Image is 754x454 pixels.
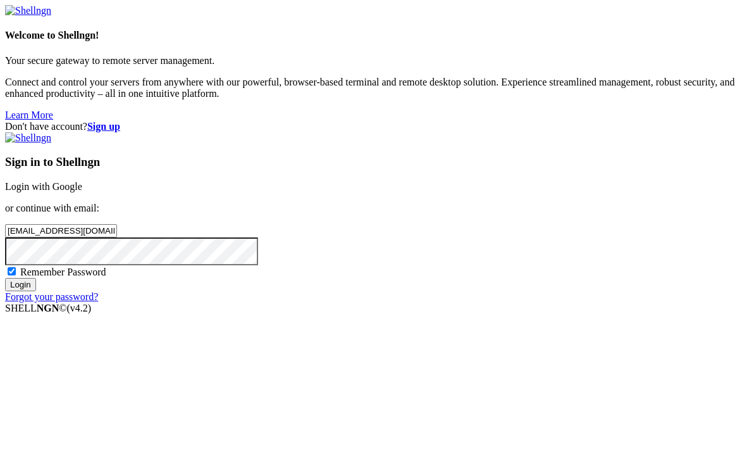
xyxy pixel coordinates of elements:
input: Remember Password [8,267,16,275]
p: or continue with email: [5,203,749,214]
div: Don't have account? [5,121,749,132]
span: Remember Password [20,267,106,277]
img: Shellngn [5,132,51,144]
a: Forgot your password? [5,291,98,302]
b: NGN [37,303,59,313]
a: Sign up [87,121,120,132]
input: Email address [5,224,117,237]
p: Connect and control your servers from anywhere with our powerful, browser-based terminal and remo... [5,77,749,99]
span: SHELL © [5,303,91,313]
p: Your secure gateway to remote server management. [5,55,749,66]
a: Learn More [5,110,53,120]
img: Shellngn [5,5,51,16]
a: Login with Google [5,181,82,192]
h4: Welcome to Shellngn! [5,30,749,41]
input: Login [5,278,36,291]
h3: Sign in to Shellngn [5,155,749,169]
span: 4.2.0 [67,303,92,313]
